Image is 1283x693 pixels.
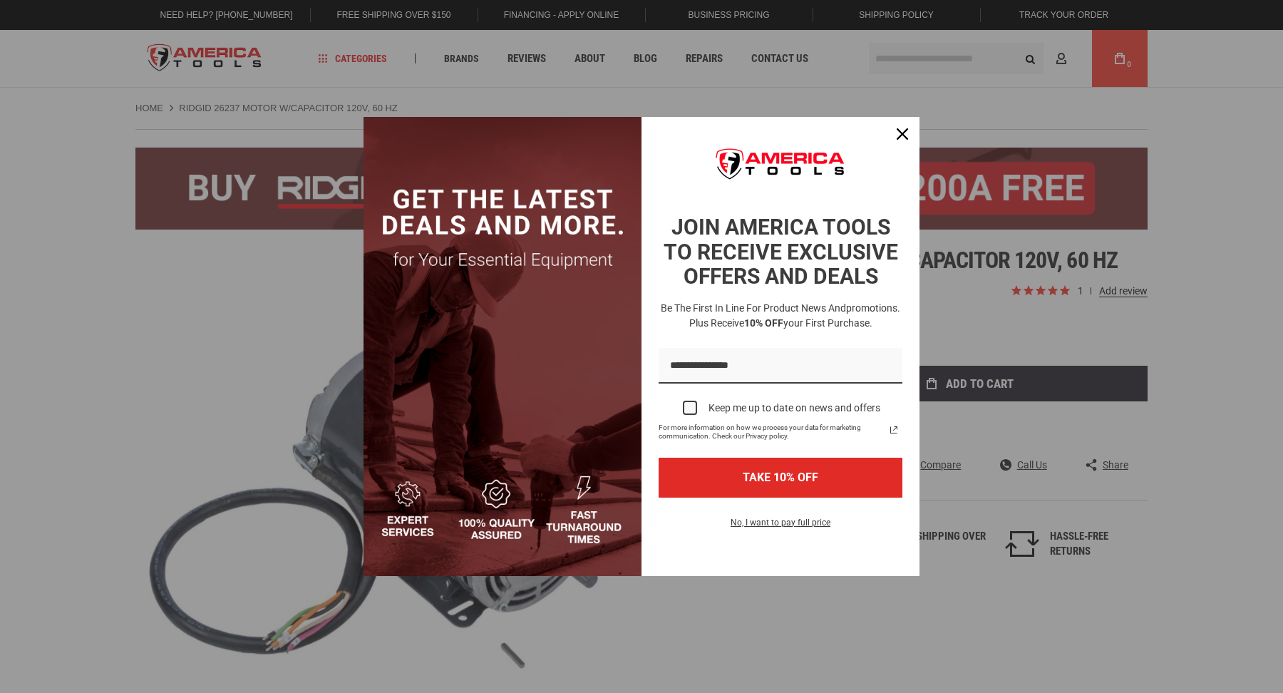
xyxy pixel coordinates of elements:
button: No, I want to pay full price [719,515,842,539]
svg: link icon [885,421,902,438]
iframe: LiveChat chat widget [1083,648,1283,693]
svg: close icon [897,128,908,140]
button: TAKE 10% OFF [659,458,902,497]
div: Keep me up to date on news and offers [709,402,880,414]
strong: JOIN AMERICA TOOLS TO RECEIVE EXCLUSIVE OFFERS AND DEALS [664,215,898,289]
strong: 10% OFF [744,317,783,329]
button: Close [885,117,919,151]
h3: Be the first in line for product news and [656,301,905,331]
span: For more information on how we process your data for marketing communication. Check our Privacy p... [659,423,885,441]
span: promotions. Plus receive your first purchase. [689,302,901,329]
a: Read our Privacy Policy [885,421,902,438]
input: Email field [659,348,902,384]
